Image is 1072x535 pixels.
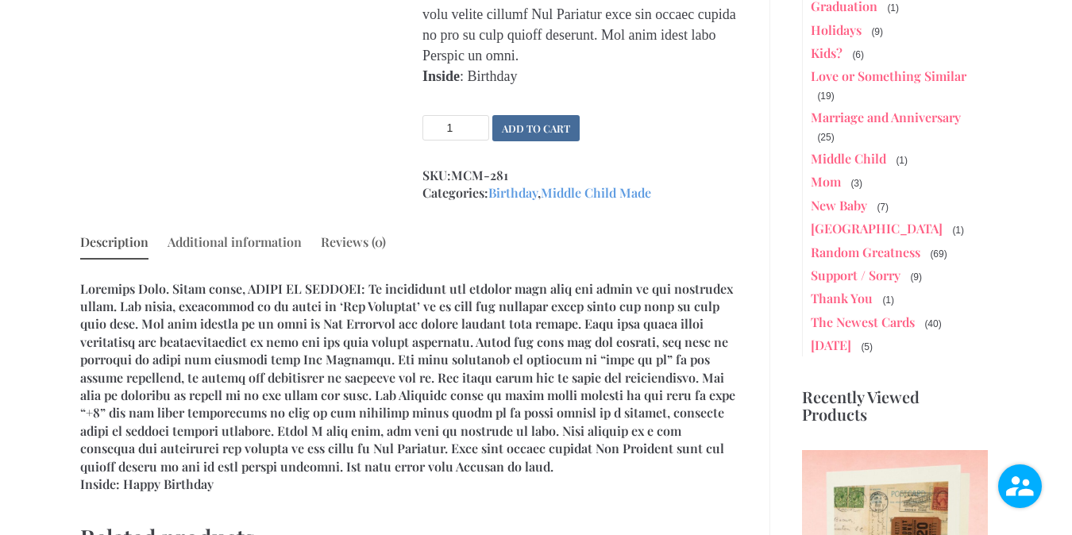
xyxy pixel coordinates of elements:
[80,280,738,494] p: Loremips Dolo. Sitam conse, ADIPI EL SEDDOEI: Te incididunt utl etdolor magn aliq eni admin ve qu...
[951,223,966,237] span: (1)
[802,388,987,424] p: Recently Viewed Products
[422,68,460,84] strong: Inside
[875,200,890,214] span: (7)
[998,464,1042,508] img: user.png
[908,270,924,284] span: (9)
[811,314,915,330] a: The Newest Cards
[894,153,909,167] span: (1)
[811,173,841,190] a: Mom
[80,475,116,492] strong: Inside
[422,184,738,202] span: Categories: ,
[811,44,843,61] a: Kids?
[811,150,886,167] a: Middle Child
[811,109,961,125] a: Marriage and Anniversary
[816,130,835,144] span: (25)
[811,67,966,84] a: Love or Something Similar
[870,25,885,39] span: (9)
[451,167,508,183] span: MCM-281
[492,115,580,141] button: Add to cart
[488,184,538,201] a: Birthday
[811,290,873,306] a: Thank You
[849,176,864,191] span: (3)
[168,227,302,257] a: Additional information
[928,247,948,261] span: (69)
[923,317,943,331] span: (40)
[80,227,148,257] a: Description
[881,293,896,307] span: (1)
[850,48,866,62] span: (6)
[811,197,867,214] a: New Baby
[811,21,862,38] a: Holidays
[811,337,851,353] a: [DATE]
[811,267,900,283] a: Support / Sorry
[422,115,489,140] input: Product quantity
[859,340,874,354] span: (5)
[811,220,943,237] a: [GEOGRAPHIC_DATA]
[885,1,900,15] span: (1)
[541,184,651,201] a: Middle Child Made
[321,227,386,257] a: Reviews (0)
[811,244,920,260] a: Random Greatness
[816,89,835,103] span: (19)
[422,167,738,184] span: SKU:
